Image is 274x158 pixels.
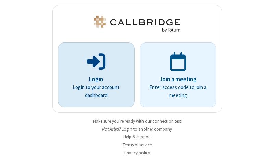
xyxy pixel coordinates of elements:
a: Terms of service [123,142,152,148]
p: Login to your account dashboard [67,84,125,99]
button: Login to another company [122,126,172,132]
p: Enter access code to join a meeting [149,84,207,99]
li: Not Astra? [52,126,222,132]
a: Make sure you're ready with our connection test [93,118,181,124]
p: Login [67,75,125,84]
a: Help & support [123,134,151,140]
a: Join a meetingEnter access code to join a meeting [140,42,216,107]
img: Astra [92,16,182,32]
p: Join a meeting [149,75,207,84]
a: Privacy policy [124,150,150,156]
button: LoginLogin to your account dashboard [58,42,135,107]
